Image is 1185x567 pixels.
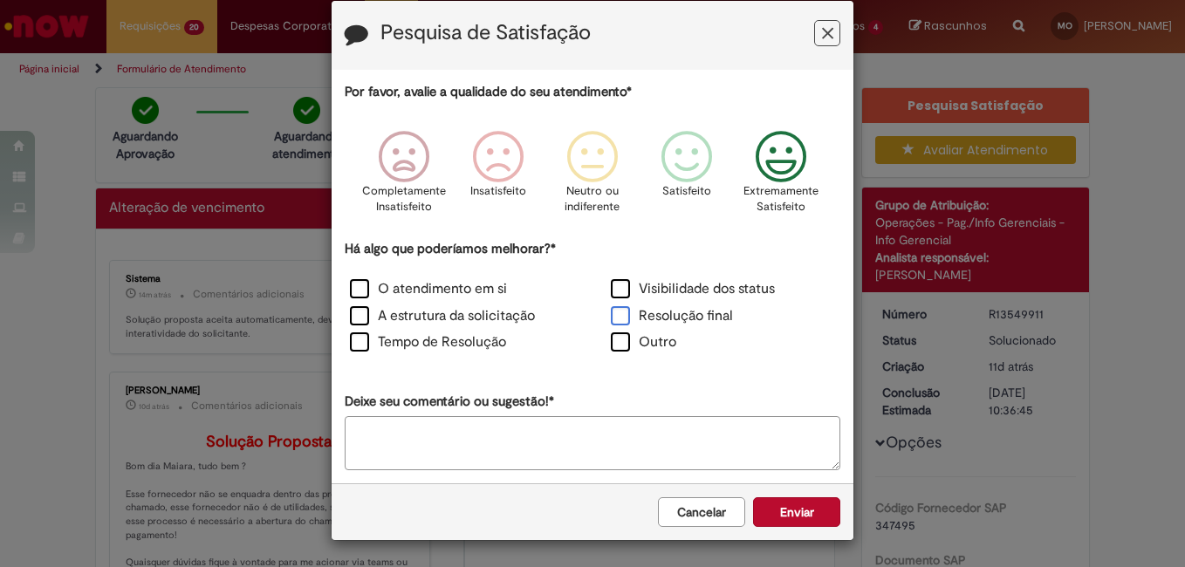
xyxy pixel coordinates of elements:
label: A estrutura da solicitação [350,306,535,326]
label: Resolução final [611,306,733,326]
label: Por favor, avalie a qualidade do seu atendimento* [345,83,632,101]
p: Extremamente Satisfeito [743,183,819,215]
label: Deixe seu comentário ou sugestão!* [345,393,554,411]
label: Tempo de Resolução [350,332,506,352]
label: O atendimento em si [350,279,507,299]
p: Completamente Insatisfeito [362,183,446,215]
label: Visibilidade dos status [611,279,775,299]
p: Neutro ou indiferente [561,183,624,215]
div: Neutro ou indiferente [548,118,637,237]
div: Completamente Insatisfeito [359,118,448,237]
div: Há algo que poderíamos melhorar?* [345,240,840,358]
button: Enviar [753,497,840,527]
label: Pesquisa de Satisfação [380,22,591,44]
div: Extremamente Satisfeito [736,118,825,237]
label: Outro [611,332,676,352]
div: Insatisfeito [454,118,543,237]
div: Satisfeito [642,118,731,237]
p: Insatisfeito [470,183,526,200]
p: Satisfeito [662,183,711,200]
button: Cancelar [658,497,745,527]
